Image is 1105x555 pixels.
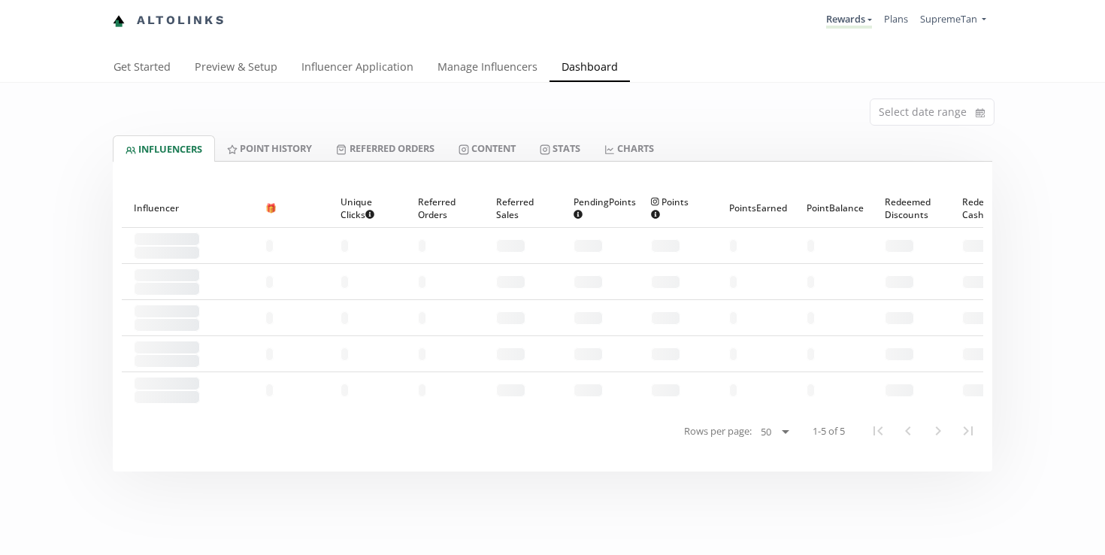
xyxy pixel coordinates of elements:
[574,347,603,361] span: - - - - - -
[729,311,737,325] span: - -
[807,189,860,227] div: Point Balance
[341,275,349,289] span: - -
[807,311,815,325] span: - -
[496,275,525,289] span: - - - - - -
[755,423,795,441] select: Rows per page:
[729,347,737,361] span: - -
[341,347,349,361] span: - -
[962,384,991,397] span: - - - - - -
[885,275,914,289] span: - - - - - -
[651,384,680,397] span: - - - - - -
[215,135,324,161] a: Point HISTORY
[496,347,525,361] span: - - - - - -
[134,305,200,318] span: - - - - - - - - - - - - -
[418,384,426,397] span: - -
[574,196,636,221] span: Pending Points
[729,189,783,227] div: Points Earned
[729,384,737,397] span: - -
[962,275,991,289] span: - - - - - -
[113,8,226,33] a: Altolinks
[884,12,908,26] a: Plans
[496,311,525,325] span: - - - - - -
[289,53,425,83] a: Influencer Application
[134,377,200,390] span: - - - - - - - - - - - - -
[574,384,603,397] span: - - - - - -
[807,239,815,253] span: - -
[134,318,200,332] span: - -
[813,424,845,438] span: 1-5 of 5
[418,239,426,253] span: - -
[729,275,737,289] span: - -
[265,347,274,361] span: - -
[418,189,471,227] div: Referred Orders
[341,239,349,253] span: - -
[885,384,914,397] span: - - - - - -
[885,189,938,227] div: Redeemed Discounts
[574,311,603,325] span: - - - - - -
[863,416,893,446] button: First Page
[962,239,991,253] span: - - - - - -
[265,311,274,325] span: - -
[953,416,983,446] button: Last Page
[101,53,183,83] a: Get Started
[341,384,349,397] span: - -
[134,189,241,227] div: Influencer
[574,275,603,289] span: - - - - - -
[341,196,383,221] span: Unique Clicks
[418,275,426,289] span: - -
[549,53,630,83] a: Dashboard
[134,282,200,296] span: - -
[885,239,914,253] span: - - - - - -
[265,239,274,253] span: - -
[592,135,666,161] a: CHARTS
[265,275,274,289] span: - -
[807,275,815,289] span: - -
[113,15,125,27] img: favicon-32x32.png
[324,135,446,161] a: Referred Orders
[807,347,815,361] span: - -
[134,341,200,354] span: - - - - - - - - - - - - -
[885,311,914,325] span: - - - - - -
[885,347,914,361] span: - - - - - -
[425,53,549,83] a: Manage Influencers
[528,135,592,161] a: Stats
[496,189,549,227] div: Referred Sales
[496,239,525,253] span: - - - - - -
[651,196,693,221] span: Points
[134,268,200,282] span: - - - - - - - - - - - - -
[920,12,986,29] a: SupremeTan
[113,135,215,162] a: INFLUENCERS
[418,347,426,361] span: - -
[341,311,349,325] span: - -
[651,275,680,289] span: - - - - - -
[807,384,815,397] span: - -
[893,416,923,446] button: Previous Page
[923,416,953,446] button: Next Page
[962,347,991,361] span: - - - - - -
[651,347,680,361] span: - - - - - -
[920,12,977,26] span: SupremeTan
[134,354,200,368] span: - -
[265,202,277,214] span: 🎁
[447,135,528,161] a: Content
[684,424,752,438] span: Rows per page:
[976,105,985,120] svg: calendar
[962,189,1016,227] div: Redeemed Cash
[826,12,872,29] a: Rewards
[651,311,680,325] span: - - - - - -
[134,390,200,404] span: - -
[574,239,603,253] span: - - - - - -
[962,311,991,325] span: - - - - - -
[183,53,289,83] a: Preview & Setup
[134,232,200,246] span: - - - - - - - - - - - - -
[496,384,525,397] span: - - - - - -
[418,311,426,325] span: - -
[651,239,680,253] span: - - - - - -
[134,246,200,259] span: - -
[729,239,737,253] span: - -
[265,384,274,397] span: - -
